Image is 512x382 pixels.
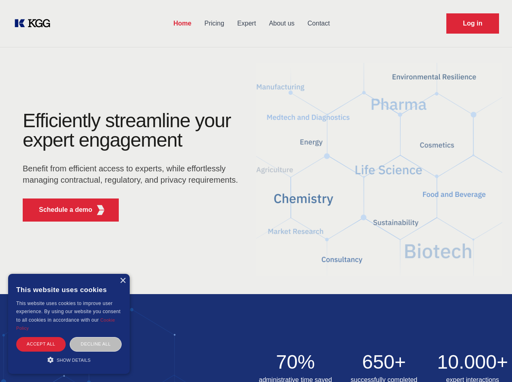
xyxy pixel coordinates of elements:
h2: 650+ [345,352,424,372]
div: Decline all [70,337,122,351]
p: Schedule a demo [39,205,92,215]
button: Schedule a demoKGG Fifth Element RED [23,198,119,222]
div: Accept all [16,337,66,351]
p: Benefit from efficient access to experts, while effortlessly managing contractual, regulatory, an... [23,163,243,186]
a: Home [167,13,198,34]
img: KGG Fifth Element RED [96,205,106,215]
span: Show details [57,358,91,363]
a: Expert [231,13,262,34]
div: This website uses cookies [16,280,122,299]
a: Request Demo [446,13,499,34]
h1: Efficiently streamline your expert engagement [23,111,243,150]
a: Cookie Policy [16,318,115,331]
div: Close [120,278,126,284]
a: Contact [301,13,336,34]
span: This website uses cookies to improve user experience. By using our website you consent to all coo... [16,301,120,323]
img: KGG Fifth Element RED [256,53,503,286]
a: KOL Knowledge Platform: Talk to Key External Experts (KEE) [13,17,57,30]
a: About us [262,13,301,34]
a: Pricing [198,13,231,34]
h2: 70% [256,352,335,372]
div: Show details [16,356,122,364]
